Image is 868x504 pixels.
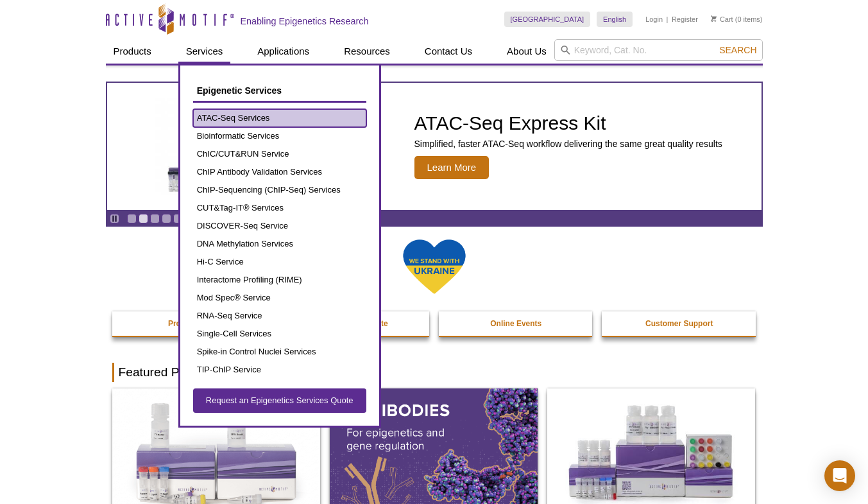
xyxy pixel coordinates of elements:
a: Resources [336,39,398,64]
a: Online Events [439,311,594,336]
a: ATAC-Seq Express Kit ATAC-Seq Express Kit Simplified, faster ATAC-Seq workflow delivering the sam... [107,83,762,210]
span: Search [719,45,756,55]
a: RNA-Seq Service [193,307,366,325]
a: CUT&Tag-IT® Services [193,199,366,217]
a: English [597,12,633,27]
img: Your Cart [711,15,717,22]
a: TIP-ChIP Service [193,361,366,379]
a: Applications [250,39,317,64]
a: Go to slide 2 [139,214,148,223]
a: Promotions [112,311,268,336]
a: About Us [499,39,554,64]
a: Hi-C Service [193,253,366,271]
input: Keyword, Cat. No. [554,39,763,61]
article: ATAC-Seq Express Kit [107,83,762,210]
a: Go to slide 3 [150,214,160,223]
a: Interactome Profiling (RIME) [193,271,366,289]
strong: Online Events [490,319,541,328]
a: DNA Methylation Services [193,235,366,253]
h2: ATAC-Seq Express Kit [414,114,722,133]
h2: Featured Products [112,363,756,382]
span: Epigenetic Services [197,85,282,96]
span: Learn More [414,156,489,179]
a: Go to slide 1 [127,214,137,223]
a: Register [672,15,698,24]
a: Toggle autoplay [110,214,119,223]
a: Products [106,39,159,64]
a: Cart [711,15,733,24]
img: We Stand With Ukraine [402,238,466,295]
a: ChIP-Sequencing (ChIP-Seq) Services [193,181,366,199]
div: Open Intercom Messenger [824,460,855,491]
a: Mod Spec® Service [193,289,366,307]
a: Bioinformatic Services [193,127,366,145]
strong: Customer Support [645,319,713,328]
a: Contact Us [417,39,480,64]
a: Spike-in Control Nuclei Services [193,343,366,361]
li: | [667,12,668,27]
strong: Promotions [168,319,211,328]
a: ChIP Antibody Validation Services [193,163,366,181]
li: (0 items) [711,12,763,27]
a: Login [645,15,663,24]
p: Simplified, faster ATAC-Seq workflow delivering the same great quality results [414,138,722,150]
strong: Epi-Services Quote [318,319,388,328]
h2: Enabling Epigenetics Research [241,15,369,27]
a: ATAC-Seq Services [193,109,366,127]
button: Search [715,44,760,56]
a: [GEOGRAPHIC_DATA] [504,12,591,27]
a: Go to slide 4 [162,214,171,223]
a: Customer Support [602,311,757,336]
a: Go to slide 5 [173,214,183,223]
a: Single-Cell Services [193,325,366,343]
a: Epigenetic Services [193,78,366,103]
a: ChIC/CUT&RUN Service [193,145,366,163]
a: DISCOVER-Seq Service [193,217,366,235]
a: Request an Epigenetics Services Quote [193,388,366,413]
a: Services [178,39,231,64]
img: ATAC-Seq Express Kit [148,98,360,195]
